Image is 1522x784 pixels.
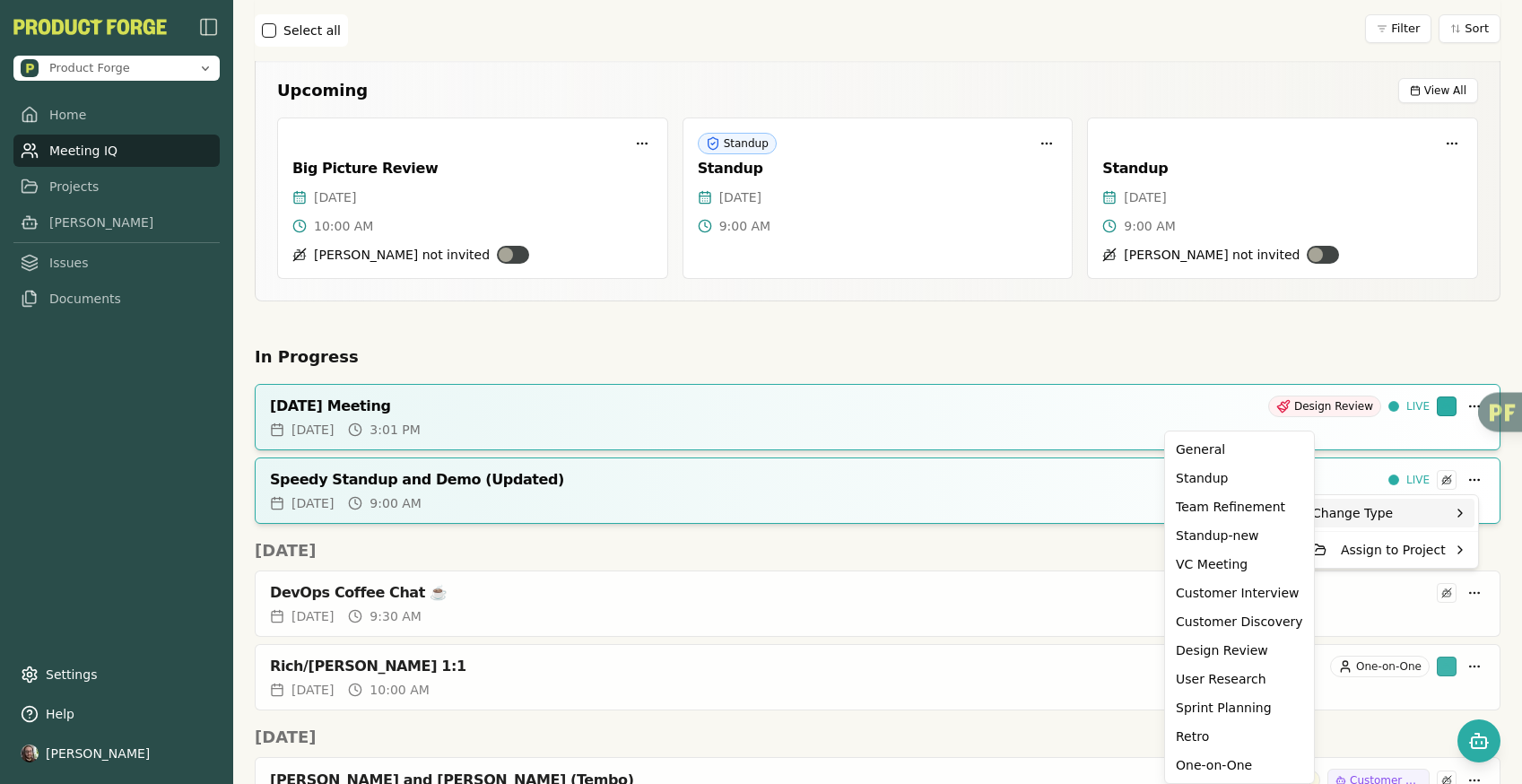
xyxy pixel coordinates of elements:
div: Change Type [1305,499,1474,527]
div: Assign to Project [1305,536,1474,564]
div: Standup-new [1176,527,1303,544]
div: VC Meeting [1176,555,1303,573]
div: Team Refinement [1176,498,1303,516]
div: More options [1300,494,1479,569]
